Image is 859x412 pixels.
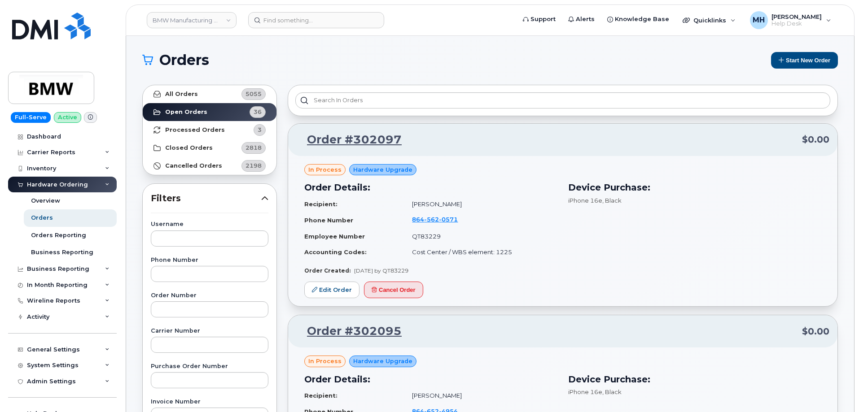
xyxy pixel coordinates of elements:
span: 2818 [245,143,262,152]
label: Carrier Number [151,328,268,334]
button: Cancel Order [364,282,423,298]
span: 2198 [245,161,262,170]
iframe: Messenger Launcher [820,373,852,405]
strong: Employee Number [304,233,365,240]
span: 3 [258,126,262,134]
label: Purchase Order Number [151,364,268,369]
a: Processed Orders3 [143,121,276,139]
a: All Orders5055 [143,85,276,103]
strong: Recipient: [304,392,337,399]
span: $0.00 [802,325,829,338]
span: Hardware Upgrade [353,165,412,174]
a: Order #302097 [296,132,402,148]
span: in process [308,165,342,174]
label: Invoice Number [151,399,268,405]
span: 0571 [439,216,458,223]
strong: Closed Orders [165,144,213,152]
span: in process [308,357,342,365]
a: Open Orders36 [143,103,276,121]
a: Order #302095 [296,323,402,339]
label: Order Number [151,293,268,299]
strong: Phone Number [304,217,353,224]
td: [PERSON_NAME] [404,388,557,403]
span: 5055 [245,90,262,98]
strong: Processed Orders [165,126,225,134]
strong: Cancelled Orders [165,162,222,169]
span: Orders [159,53,209,67]
strong: Recipient: [304,200,337,208]
input: Search in orders [295,92,830,108]
a: 8645620571 [412,216,469,223]
strong: Open Orders [165,108,207,116]
strong: Order Created: [304,267,351,274]
span: Hardware Upgrade [353,357,412,365]
td: Cost Center / WBS element: 1225 [404,244,557,260]
span: Filters [151,192,261,205]
td: QT83229 [404,229,557,244]
a: Edit Order [304,282,359,298]
span: , Black [602,388,622,395]
a: Closed Orders2818 [143,139,276,157]
h3: Device Purchase: [568,373,821,386]
span: , Black [602,197,622,204]
h3: Order Details: [304,181,557,194]
label: Username [151,221,268,227]
strong: All Orders [165,91,198,98]
h3: Order Details: [304,373,557,386]
span: [DATE] by QT83229 [354,267,408,274]
label: Phone Number [151,257,268,263]
button: Start New Order [771,52,838,69]
a: Cancelled Orders2198 [143,157,276,175]
span: $0.00 [802,133,829,146]
h3: Device Purchase: [568,181,821,194]
span: iPhone 16e [568,197,602,204]
strong: Accounting Codes: [304,248,367,256]
span: 562 [424,216,439,223]
span: 36 [254,108,262,116]
span: 864 [412,216,458,223]
td: [PERSON_NAME] [404,196,557,212]
span: iPhone 16e [568,388,602,395]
